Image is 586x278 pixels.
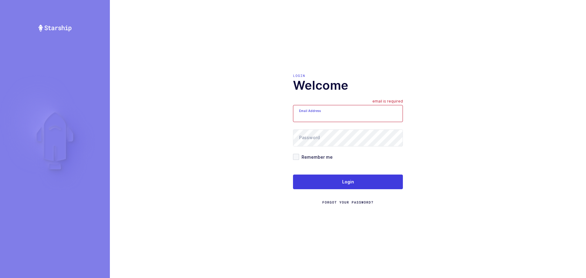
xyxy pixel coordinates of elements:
h1: Welcome [293,78,403,93]
span: Remember me [299,154,333,160]
div: Login [293,73,403,78]
input: Email Address [293,105,403,122]
button: Login [293,175,403,189]
span: Login [342,179,354,185]
img: Starship [38,24,72,32]
div: email is required [372,99,403,105]
a: Forgot Your Password? [322,200,374,205]
input: Password [293,129,403,146]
